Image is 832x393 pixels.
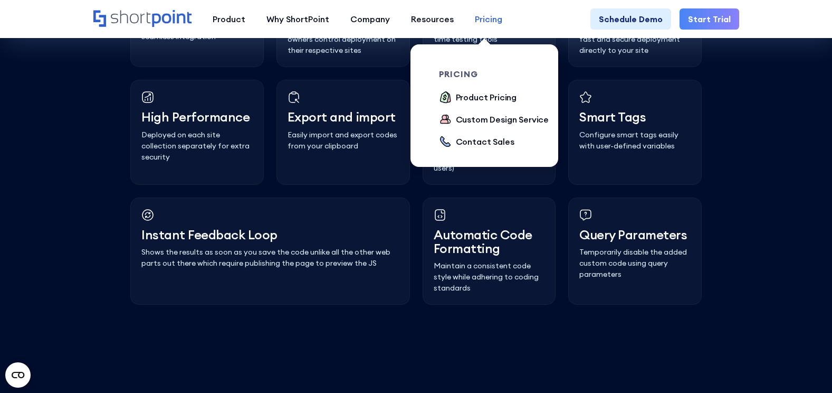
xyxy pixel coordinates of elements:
div: Pricing [475,13,502,25]
p: Deployed on each site collection separately for extra security [141,129,253,163]
h3: Export and imp﻿ort [288,110,399,124]
p: Enable globally or let site owners control deployment on their respective sites [288,23,399,56]
h3: Query Param﻿eters [579,228,691,241]
div: Resources [411,13,454,25]
h3: Sm﻿art Tags [579,110,691,124]
iframe: Chat Widget [779,342,832,393]
p: Maintain a consistent code style while adhering to coding standards [434,260,545,294]
div: Why ShortPoint [266,13,329,25]
a: Product Pricing [439,91,517,105]
a: Why ShortPoint [256,8,340,30]
div: pricing [439,70,557,78]
p: Easily import and export codes from your clipboard [288,129,399,152]
a: Resources [400,8,464,30]
p: Configure smart tags easily with user-defined variables [579,129,691,152]
p: Temporarily disable the added custom code using query parameters [579,247,691,280]
a: Home [93,10,192,28]
a: Schedule Demo [590,8,671,30]
div: Company [350,13,390,25]
div: Product [213,13,245,25]
h3: Instant Feed﻿back Loop [141,228,398,241]
p: Shows the results as soon as you save the code unlike all the other web parts out there which req... [141,247,398,269]
a: Contact Sales [439,135,514,149]
div: Custom Design Service [456,113,549,126]
div: Contact Sales [456,135,514,148]
div: Product Pricing [456,91,517,104]
h3: Automatic Code﻿ Formatting [434,228,545,256]
p: Simplify your workflow with fast and secur﻿e deployment directly to your site [579,23,691,56]
a: Company [340,8,400,30]
a: Start Trial [680,8,739,30]
button: Open CMP widget [5,362,31,388]
a: Custom Design Service [439,113,549,127]
a: Pricing [464,8,513,30]
h3: High Perfo﻿rmance [141,110,253,124]
a: Product [202,8,256,30]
